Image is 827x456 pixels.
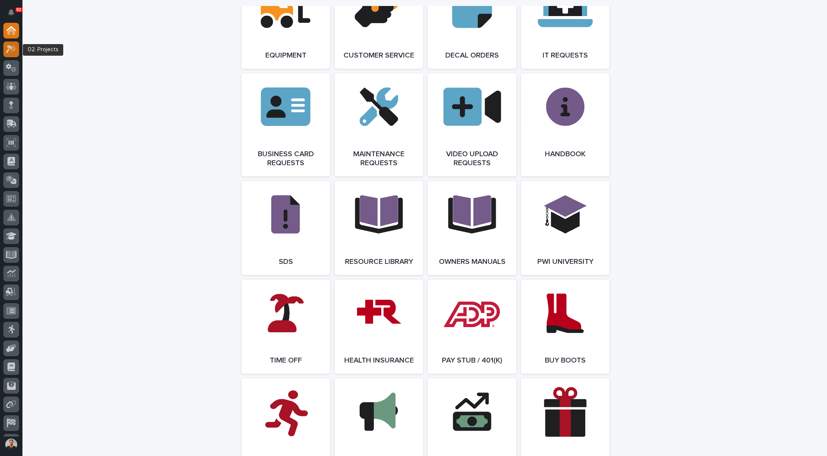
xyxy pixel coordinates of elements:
[428,73,516,176] a: Video Upload Requests
[335,280,423,374] a: Health Insurance
[16,7,21,12] p: 92
[521,280,610,374] a: Buy Boots
[3,4,19,20] button: Notifications
[335,181,423,275] a: Resource Library
[241,73,330,176] a: Business Card Requests
[3,437,19,452] button: users-avatar
[241,280,330,374] a: Time Off
[521,73,610,176] a: Handbook
[428,181,516,275] a: Owners Manuals
[241,181,330,275] a: SDS
[335,73,423,176] a: Maintenance Requests
[521,181,610,275] a: PWI University
[428,280,516,374] a: Pay Stub / 401(k)
[9,9,19,21] div: Notifications92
